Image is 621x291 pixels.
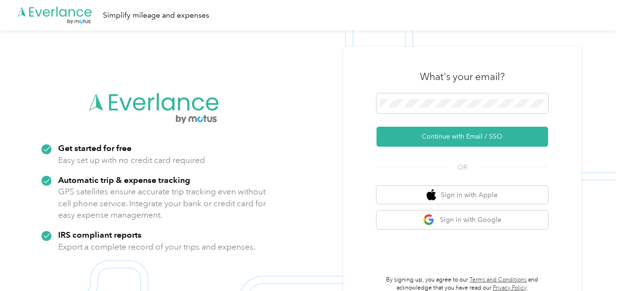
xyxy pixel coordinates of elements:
[58,230,142,240] strong: IRS compliant reports
[58,241,255,253] p: Export a complete record of your trips and expenses.
[377,211,548,229] button: google logoSign in with Google
[58,175,190,185] strong: Automatic trip & expense tracking
[420,70,505,83] h3: What's your email?
[427,189,436,201] img: apple logo
[103,10,209,21] div: Simplify mileage and expenses
[377,186,548,204] button: apple logoSign in with Apple
[568,238,621,291] iframe: Everlance-gr Chat Button Frame
[446,162,479,172] span: OR
[469,276,527,283] a: Terms and Conditions
[58,186,266,221] p: GPS satellites ensure accurate trip tracking even without cell phone service. Integrate your bank...
[58,143,132,153] strong: Get started for free
[58,154,205,166] p: Easy set up with no credit card required
[377,127,548,147] button: Continue with Email / SSO
[423,214,435,226] img: google logo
